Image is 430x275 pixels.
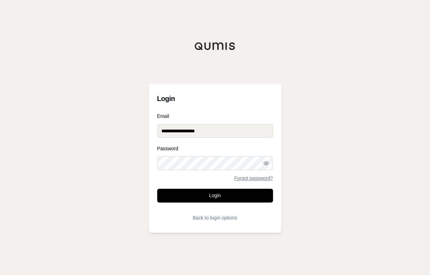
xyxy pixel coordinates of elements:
label: Email [157,114,273,119]
a: Forgot password? [234,176,273,181]
img: Qumis [194,42,236,50]
button: Login [157,189,273,203]
label: Password [157,146,273,151]
button: Back to login options [157,211,273,225]
h3: Login [157,92,273,105]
